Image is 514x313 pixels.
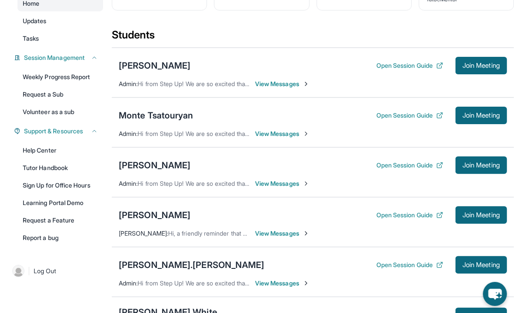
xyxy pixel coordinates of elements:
[303,130,310,137] img: Chevron-Right
[9,261,103,281] a: |Log Out
[376,261,443,269] button: Open Session Guide
[462,262,500,268] span: Join Meeting
[17,212,103,228] a: Request a Feature
[303,80,310,87] img: Chevron-Right
[255,279,310,288] span: View Messages
[462,212,500,218] span: Join Meeting
[34,267,56,275] span: Log Out
[455,206,507,224] button: Join Meeting
[376,61,443,70] button: Open Session Guide
[119,159,190,171] div: [PERSON_NAME]
[303,280,310,287] img: Chevron-Right
[21,53,98,62] button: Session Management
[17,31,103,46] a: Tasks
[303,230,310,237] img: Chevron-Right
[119,59,190,72] div: [PERSON_NAME]
[376,211,443,219] button: Open Session Guide
[455,256,507,274] button: Join Meeting
[483,282,507,306] button: chat-button
[17,143,103,158] a: Help Center
[255,229,310,238] span: View Messages
[17,87,103,102] a: Request a Sub
[17,104,103,120] a: Volunteer as a sub
[17,69,103,85] a: Weekly Progress Report
[119,230,168,237] span: [PERSON_NAME] :
[24,127,83,136] span: Support & Resources
[119,109,193,122] div: Monte Tsatouryan
[17,230,103,246] a: Report a bug
[376,111,443,120] button: Open Session Guide
[12,265,24,277] img: user-img
[255,179,310,188] span: View Messages
[255,129,310,138] span: View Messages
[376,161,443,170] button: Open Session Guide
[255,80,310,88] span: View Messages
[17,13,103,29] a: Updates
[23,34,39,43] span: Tasks
[119,209,190,221] div: [PERSON_NAME]
[23,17,47,25] span: Updates
[455,57,507,74] button: Join Meeting
[28,266,30,276] span: |
[119,259,265,271] div: [PERSON_NAME].[PERSON_NAME]
[462,63,500,68] span: Join Meeting
[112,28,514,47] div: Students
[455,107,507,124] button: Join Meeting
[455,156,507,174] button: Join Meeting
[119,80,138,87] span: Admin :
[21,127,98,136] button: Support & Resources
[17,160,103,176] a: Tutor Handbook
[17,195,103,211] a: Learning Portal Demo
[303,180,310,187] img: Chevron-Right
[462,163,500,168] span: Join Meeting
[119,279,138,287] span: Admin :
[17,177,103,193] a: Sign Up for Office Hours
[462,113,500,118] span: Join Meeting
[119,130,138,137] span: Admin :
[119,180,138,187] span: Admin :
[24,53,85,62] span: Session Management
